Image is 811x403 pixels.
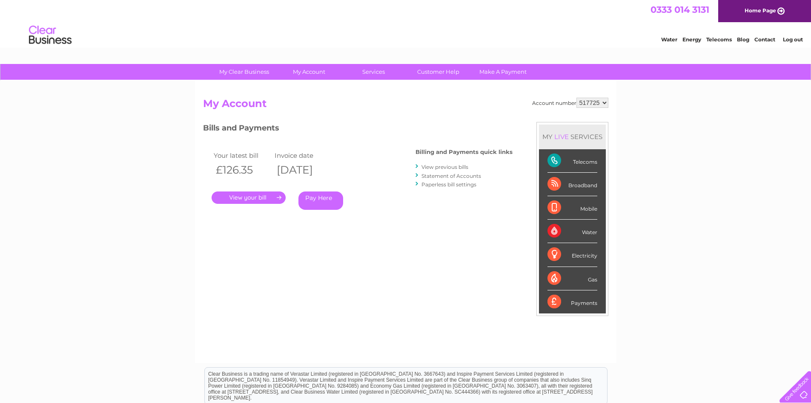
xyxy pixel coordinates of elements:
[272,150,334,161] td: Invoice date
[203,122,513,137] h3: Bills and Payments
[783,36,803,43] a: Log out
[272,161,334,179] th: [DATE]
[547,267,597,290] div: Gas
[421,164,468,170] a: View previous bills
[547,220,597,243] div: Water
[547,173,597,196] div: Broadband
[421,173,481,179] a: Statement of Accounts
[682,36,701,43] a: Energy
[706,36,732,43] a: Telecoms
[661,36,677,43] a: Water
[209,64,279,80] a: My Clear Business
[338,64,409,80] a: Services
[29,22,72,48] img: logo.png
[737,36,749,43] a: Blog
[547,243,597,267] div: Electricity
[212,150,273,161] td: Your latest bill
[203,98,608,114] h2: My Account
[274,64,344,80] a: My Account
[754,36,775,43] a: Contact
[212,191,286,204] a: .
[212,161,273,179] th: £126.35
[547,196,597,220] div: Mobile
[416,149,513,155] h4: Billing and Payments quick links
[539,125,606,149] div: MY SERVICES
[651,4,709,15] a: 0333 014 3131
[421,181,476,188] a: Paperless bill settings
[547,290,597,313] div: Payments
[468,64,538,80] a: Make A Payment
[298,191,343,210] a: Pay Here
[205,5,607,41] div: Clear Business is a trading name of Verastar Limited (registered in [GEOGRAPHIC_DATA] No. 3667643...
[403,64,473,80] a: Customer Help
[547,149,597,173] div: Telecoms
[532,98,608,108] div: Account number
[553,133,570,141] div: LIVE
